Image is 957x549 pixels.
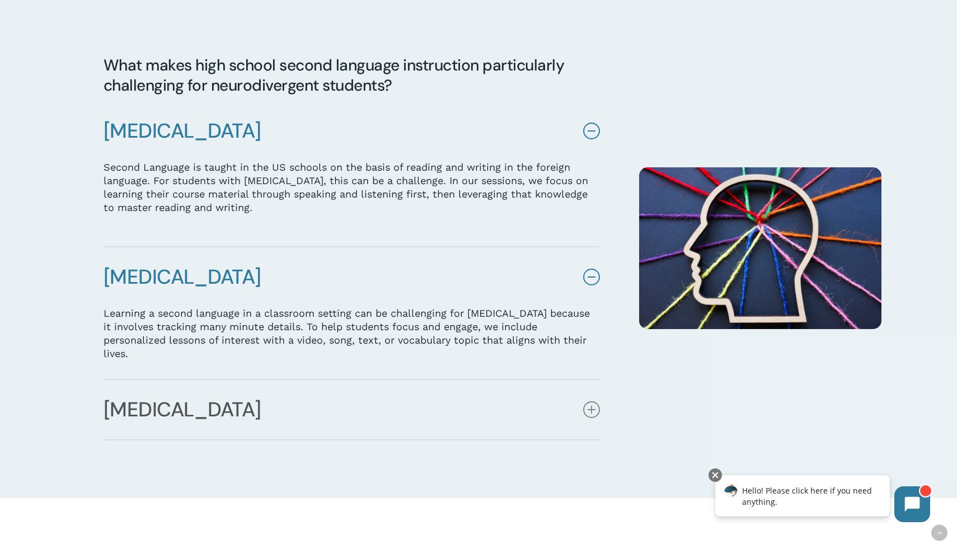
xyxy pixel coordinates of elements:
p: Second Language is taught in the US schools on the basis of reading and writing in the foreign la... [104,161,600,214]
a: [MEDICAL_DATA] [104,380,600,439]
img: The,Outline,Of,Head,And,Connected,Colored,Threads,Symbolize,Neurodiversity, [639,167,881,329]
p: Learning a second language in a classroom setting can be challenging for [MEDICAL_DATA] because i... [104,307,600,360]
a: [MEDICAL_DATA] [104,247,600,307]
iframe: Chatbot [703,466,941,533]
h4: What makes high school second language instruction particularly challenging for neurodivergent st... [104,55,600,96]
a: [MEDICAL_DATA] [104,101,600,161]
